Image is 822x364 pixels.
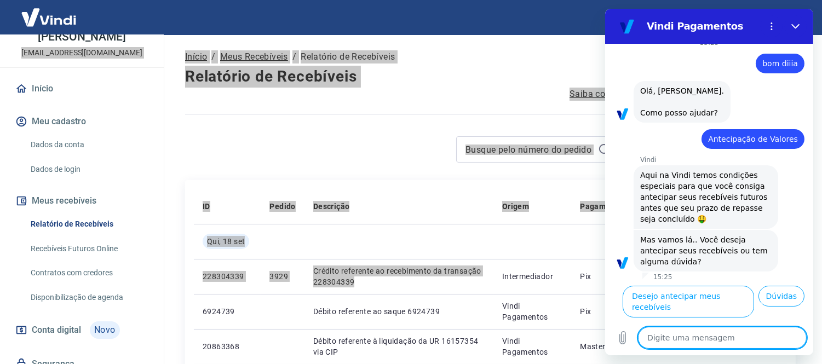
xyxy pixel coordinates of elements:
p: Crédito referente ao recebimento da transação 228304339 [313,265,485,287]
span: Conta digital [32,322,81,338]
p: 6924739 [203,306,252,317]
p: Vindi Pagamentos [502,301,563,322]
a: Recebíveis Futuros Online [26,238,151,260]
a: Início [185,50,207,63]
p: 3929 [269,271,295,282]
a: Dados da conta [26,134,151,156]
img: Vindi [13,1,84,34]
button: Meus recebíveis [13,189,151,213]
a: Início [13,77,151,101]
a: Saiba como funciona a programação dos recebimentos [570,88,796,101]
a: Conta digitalNovo [13,317,151,343]
p: Intermediador [502,271,563,282]
p: Pix [580,306,623,317]
h4: Relatório de Recebíveis [185,66,796,88]
p: ID [203,201,210,212]
a: Disponibilização de agenda [26,286,151,309]
p: Pagamento [580,201,623,212]
button: Sair [769,8,809,28]
button: Meu cadastro [13,109,151,134]
a: Contratos com credores [26,262,151,284]
p: Vindi Pagamentos [502,336,563,357]
a: Relatório de Recebíveis [26,213,151,235]
p: 20863368 [203,341,252,352]
a: Dados de login [26,158,151,181]
p: Débito referente à liquidação da UR 16157354 via CIP [313,336,485,357]
p: Descrição [313,201,350,212]
p: Pedido [269,201,295,212]
p: Mastercard [580,341,623,352]
p: Origem [502,201,529,212]
span: Novo [90,321,120,339]
p: / [292,50,296,63]
p: Relatório de Recebíveis [301,50,395,63]
p: 228304339 [203,271,252,282]
input: Busque pelo número do pedido [465,141,594,158]
a: Meus Recebíveis [220,50,288,63]
p: / [211,50,215,63]
p: Débito referente ao saque 6924739 [313,306,485,317]
span: Qui, 18 set [207,236,245,247]
iframe: Janela de mensagens [605,9,813,355]
p: Pix [580,271,623,282]
p: [PERSON_NAME] [38,31,125,43]
p: [EMAIL_ADDRESS][DOMAIN_NAME] [21,47,142,59]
